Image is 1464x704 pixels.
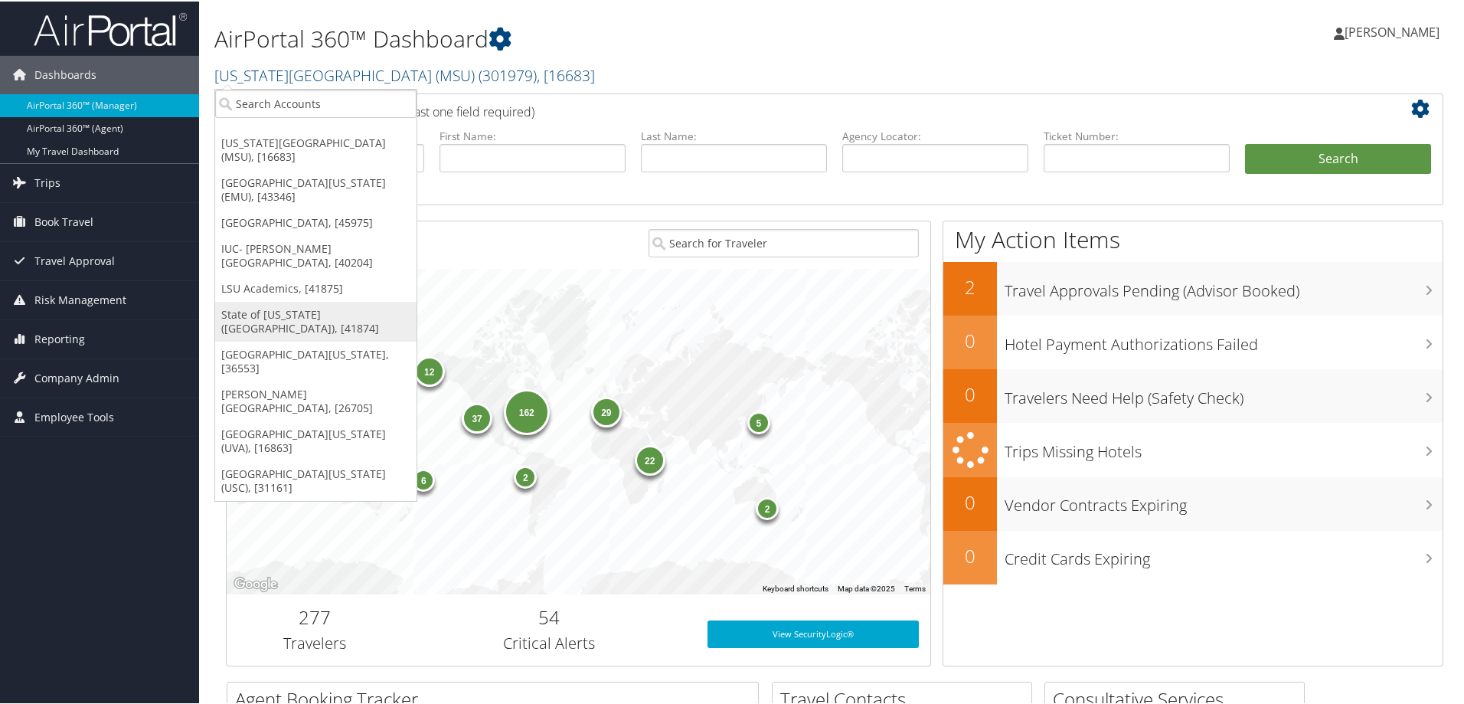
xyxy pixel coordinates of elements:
[34,397,114,435] span: Employee Tools
[503,388,549,434] div: 162
[215,340,417,380] a: [GEOGRAPHIC_DATA][US_STATE], [36553]
[479,64,537,84] span: ( 301979 )
[412,467,435,490] div: 6
[215,169,417,208] a: [GEOGRAPHIC_DATA][US_STATE] (EMU), [43346]
[215,129,417,169] a: [US_STATE][GEOGRAPHIC_DATA] (MSU), [16683]
[34,10,187,46] img: airportal-logo.png
[842,127,1028,142] label: Agency Locator:
[904,583,926,591] a: Terms
[1345,22,1439,39] span: [PERSON_NAME]
[943,326,997,352] h2: 0
[634,444,665,474] div: 22
[1005,325,1443,354] h3: Hotel Payment Authorizations Failed
[414,631,685,653] h3: Critical Alerts
[1005,539,1443,568] h3: Credit Cards Expiring
[943,222,1443,254] h1: My Action Items
[34,162,60,201] span: Trips
[1005,378,1443,408] h3: Travelers Need Help (Safety Check)
[1005,432,1443,461] h3: Trips Missing Hotels
[1245,142,1431,173] button: Search
[1005,271,1443,300] h3: Travel Approvals Pending (Advisor Booked)
[230,573,281,593] img: Google
[214,21,1041,54] h1: AirPortal 360™ Dashboard
[943,488,997,514] h2: 0
[215,88,417,116] input: Search Accounts
[943,542,997,568] h2: 0
[215,208,417,234] a: [GEOGRAPHIC_DATA], [45975]
[943,421,1443,476] a: Trips Missing Hotels
[34,54,96,93] span: Dashboards
[747,410,770,433] div: 5
[388,102,534,119] span: (at least one field required)
[649,228,919,256] input: Search for Traveler
[641,127,827,142] label: Last Name:
[943,380,997,406] h2: 0
[943,314,1443,368] a: 0Hotel Payment Authorizations Failed
[1334,8,1455,54] a: [PERSON_NAME]
[943,368,1443,421] a: 0Travelers Need Help (Safety Check)
[943,529,1443,583] a: 0Credit Cards Expiring
[215,420,417,460] a: [GEOGRAPHIC_DATA][US_STATE] (UVA), [16863]
[34,241,115,279] span: Travel Approval
[1005,486,1443,515] h3: Vendor Contracts Expiring
[215,234,417,274] a: IUC- [PERSON_NAME][GEOGRAPHIC_DATA], [40204]
[34,280,126,318] span: Risk Management
[214,64,595,84] a: [US_STATE][GEOGRAPHIC_DATA] (MSU)
[1044,127,1230,142] label: Ticket Number:
[514,464,537,487] div: 2
[230,573,281,593] a: Open this area in Google Maps (opens a new window)
[238,95,1330,121] h2: Airtinerary Lookup
[413,355,444,385] div: 12
[462,401,492,432] div: 37
[34,319,85,357] span: Reporting
[215,274,417,300] a: LSU Academics, [41875]
[943,260,1443,314] a: 2Travel Approvals Pending (Advisor Booked)
[215,380,417,420] a: [PERSON_NAME][GEOGRAPHIC_DATA], [26705]
[238,603,391,629] h2: 277
[34,358,119,396] span: Company Admin
[756,496,779,519] div: 2
[215,460,417,499] a: [GEOGRAPHIC_DATA][US_STATE] (USC), [31161]
[943,273,997,299] h2: 2
[838,583,895,591] span: Map data ©2025
[707,619,919,647] a: View SecurityLogic®
[34,201,93,240] span: Book Travel
[238,631,391,653] h3: Travelers
[440,127,626,142] label: First Name:
[590,395,621,425] div: 29
[414,603,685,629] h2: 54
[537,64,595,84] span: , [ 16683 ]
[763,582,828,593] button: Keyboard shortcuts
[943,476,1443,529] a: 0Vendor Contracts Expiring
[215,300,417,340] a: State of [US_STATE] ([GEOGRAPHIC_DATA]), [41874]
